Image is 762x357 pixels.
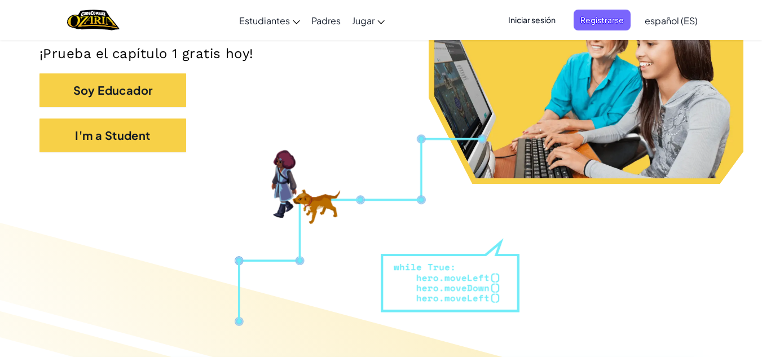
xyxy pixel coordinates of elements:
span: español (ES) [645,15,698,27]
a: Ozaria by CodeCombat logo [67,8,120,32]
button: Iniciar sesión [501,10,562,30]
a: Padres [306,5,346,36]
button: Soy Educador [39,73,186,107]
span: Estudiantes [239,15,290,27]
span: Jugar [352,15,375,27]
button: I'm a Student [39,118,186,152]
img: Home [67,8,120,32]
a: Jugar [346,5,390,36]
p: ¡Prueba el capítulo 1 gratis hoy! [39,45,723,62]
a: español (ES) [639,5,703,36]
a: Estudiantes [234,5,306,36]
button: Registrarse [574,10,631,30]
